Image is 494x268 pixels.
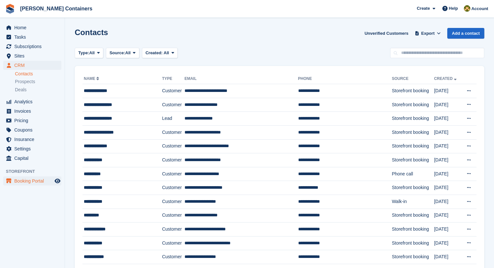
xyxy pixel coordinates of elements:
span: Invoices [14,107,53,116]
span: Prospects [15,79,35,85]
button: Created: All [142,48,178,58]
td: Customer [162,125,184,139]
span: Type: [78,50,89,56]
a: menu [3,51,61,60]
a: menu [3,42,61,51]
td: [DATE] [434,84,461,98]
a: Deals [15,86,61,93]
a: menu [3,61,61,70]
img: Ross Watt [464,5,470,12]
td: [DATE] [434,112,461,126]
span: Source: [109,50,125,56]
td: Customer [162,181,184,195]
td: [DATE] [434,98,461,112]
td: Storefront booking [392,98,434,112]
a: [PERSON_NAME] Containers [18,3,95,14]
a: Contacts [15,71,61,77]
td: [DATE] [434,139,461,153]
td: Customer [162,139,184,153]
td: Storefront booking [392,181,434,195]
td: Storefront booking [392,250,434,264]
button: Source: All [106,48,139,58]
span: Capital [14,154,53,163]
span: Account [471,6,488,12]
a: menu [3,116,61,125]
span: Storefront [6,168,65,175]
span: Help [449,5,458,12]
span: All [125,50,131,56]
td: Storefront booking [392,139,434,153]
td: [DATE] [434,181,461,195]
a: Unverified Customers [362,28,411,39]
span: Tasks [14,32,53,42]
a: menu [3,32,61,42]
a: menu [3,107,61,116]
td: [DATE] [434,250,461,264]
a: menu [3,144,61,153]
a: menu [3,97,61,106]
td: Storefront booking [392,209,434,223]
h1: Contacts [75,28,108,37]
span: Export [421,30,435,37]
td: [DATE] [434,195,461,209]
a: Name [84,76,100,81]
td: Storefront booking [392,236,434,250]
span: CRM [14,61,53,70]
td: [DATE] [434,223,461,236]
button: Export [413,28,442,39]
td: Customer [162,250,184,264]
td: [DATE] [434,153,461,167]
td: [DATE] [434,236,461,250]
td: Walk-in [392,195,434,209]
span: Create [417,5,430,12]
span: Sites [14,51,53,60]
td: Customer [162,209,184,223]
td: Storefront booking [392,125,434,139]
td: Customer [162,223,184,236]
th: Source [392,74,434,84]
span: Booking Portal [14,176,53,185]
a: Preview store [54,177,61,185]
td: [DATE] [434,167,461,181]
th: Email [184,74,298,84]
td: Storefront booking [392,153,434,167]
a: menu [3,154,61,163]
span: Coupons [14,125,53,134]
span: Deals [15,87,27,93]
img: stora-icon-8386f47178a22dfd0bd8f6a31ec36ba5ce8667c1dd55bd0f319d3a0aa187defe.svg [5,4,15,14]
th: Phone [298,74,392,84]
td: [DATE] [434,209,461,223]
button: Type: All [75,48,103,58]
span: All [89,50,95,56]
span: All [164,50,169,55]
span: Created: [146,50,163,55]
a: Add a contact [447,28,484,39]
a: menu [3,135,61,144]
td: Customer [162,236,184,250]
a: Prospects [15,78,61,85]
span: Home [14,23,53,32]
a: menu [3,23,61,32]
td: [DATE] [434,125,461,139]
td: Storefront booking [392,84,434,98]
span: Settings [14,144,53,153]
td: Customer [162,153,184,167]
td: Customer [162,98,184,112]
a: menu [3,125,61,134]
td: Customer [162,167,184,181]
td: Phone call [392,167,434,181]
td: Storefront booking [392,112,434,126]
td: Storefront booking [392,223,434,236]
span: Analytics [14,97,53,106]
span: Insurance [14,135,53,144]
td: Customer [162,195,184,209]
a: menu [3,176,61,185]
span: Pricing [14,116,53,125]
td: Lead [162,112,184,126]
a: Created [434,76,458,81]
td: Customer [162,84,184,98]
th: Type [162,74,184,84]
span: Subscriptions [14,42,53,51]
